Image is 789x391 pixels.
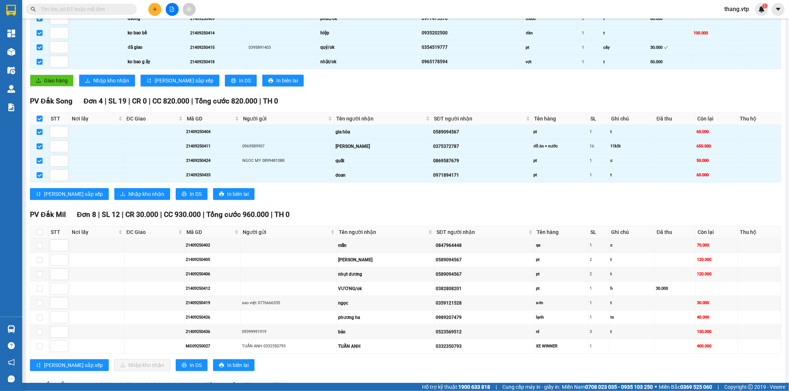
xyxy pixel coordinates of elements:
[436,256,533,263] div: 0589094567
[249,44,318,51] div: 0395891403
[320,58,419,65] div: nhật/ok
[536,314,587,320] div: lạnh
[205,381,267,390] span: Tổng cước 270.000
[7,67,15,74] img: warehouse-icon
[590,343,608,349] div: 1
[49,113,70,125] th: STT
[433,129,531,136] div: 0589094567
[276,76,298,85] span: In biên lai
[339,228,427,236] span: Tên người nhận
[259,97,261,105] span: |
[334,139,432,154] td: ngọc anh
[128,30,188,37] div: ko bao bể
[114,188,170,200] button: downloadNhập kho nhận
[651,59,691,65] div: 50.000
[718,383,719,391] span: |
[203,210,205,219] span: |
[44,76,68,85] span: Giao hàng
[190,361,202,369] span: In DS
[186,129,240,135] div: 21409250404
[610,143,653,149] div: 11k5t
[590,256,608,263] div: 2
[185,282,241,296] td: 21409250412
[186,157,240,164] div: 21409250424
[422,383,490,391] span: Hỗ trợ kỹ thuật:
[590,143,608,149] div: 16
[186,242,239,248] div: 21409250402
[664,45,668,50] span: check
[337,253,435,267] td: gia hưng
[336,157,431,164] div: quất
[422,58,523,65] div: 0965178594
[526,30,579,36] div: đèn
[128,15,188,22] div: dsong
[77,210,97,219] span: Đơn 8
[589,113,609,125] th: SL
[603,44,648,51] div: cây
[590,314,608,320] div: 1
[610,172,653,178] div: t
[432,154,532,168] td: 0869587679
[72,228,117,236] span: Nơi lấy
[227,190,249,198] span: In biên lai
[98,210,100,219] span: |
[186,256,239,263] div: 21409250405
[337,296,435,310] td: ngọc
[763,3,766,8] span: 1
[227,361,249,369] span: In biên lai
[422,15,523,22] div: 0977475376
[338,256,433,263] div: [PERSON_NAME]
[242,157,333,164] div: NGOC MY 0899481088
[31,7,36,12] span: search
[185,310,241,325] td: 21409250426
[582,59,601,65] div: 1
[190,190,202,198] span: In DS
[185,168,241,183] td: 21409250433
[697,271,736,277] div: 120.000
[190,30,246,36] div: 21409250414
[611,329,654,335] div: t
[186,300,239,306] div: 21409250419
[697,157,737,164] div: 50.000
[213,188,254,200] button: printerIn biên lai
[436,242,533,249] div: 0847964448
[186,172,240,178] div: 21409250433
[435,296,535,310] td: 0359121528
[338,343,433,350] div: TUẤN ANH
[160,210,162,219] span: |
[337,282,435,296] td: VƯƠNG/ok
[30,210,66,219] span: PV Đắk Mil
[242,329,336,335] div: 09399991919
[225,75,257,86] button: printerIn DS
[186,314,239,320] div: 21409250426
[128,44,188,51] div: đã giao
[159,381,161,390] span: |
[164,210,201,219] span: CC 930.000
[336,143,431,150] div: [PERSON_NAME]
[536,285,587,292] div: pt
[44,361,103,369] span: [PERSON_NAME] sắp xếp
[533,157,587,164] div: pt
[536,300,587,306] div: sơn
[190,16,246,22] div: 21409250409
[120,381,122,390] span: |
[182,191,187,197] span: printer
[185,125,241,139] td: 21409250404
[336,129,431,136] div: gia hòa
[775,6,782,13] span: caret-down
[105,97,107,105] span: |
[185,325,241,339] td: 21409250436
[219,191,224,197] span: printer
[36,191,41,197] span: sort-ascending
[659,383,712,391] span: Miền Bắc
[337,325,435,339] td: bảo
[152,7,158,12] span: plus
[610,129,653,135] div: t
[36,363,41,368] span: sort-ascending
[697,343,736,349] div: 400.000
[84,97,103,105] span: Đơn 4
[334,125,432,139] td: gia hòa
[432,139,532,154] td: 0375372787
[697,242,736,248] div: 70.000
[263,97,278,105] span: TH 0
